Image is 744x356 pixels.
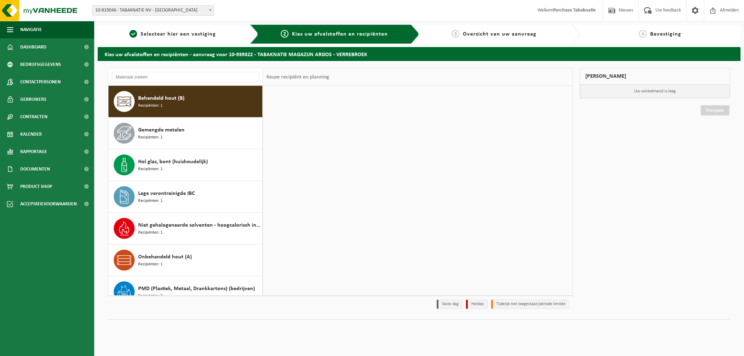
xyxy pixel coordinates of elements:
[452,30,459,38] span: 3
[138,158,208,166] span: Hol glas, bont (huishoudelijk)
[138,126,185,134] span: Gemengde metalen
[20,126,42,143] span: Kalender
[98,47,741,61] h2: Kies uw afvalstoffen en recipiënten - aanvraag voor 10-939322 - TABAKNATIE MAGAZIJN ARGOS - VERRE...
[138,166,163,173] span: Recipiënten: 1
[138,198,163,204] span: Recipiënten: 1
[141,31,216,37] span: Selecteer hier een vestiging
[92,6,214,15] span: 10-819046 - TABAKNATIE NV - ANTWERPEN
[20,160,50,178] span: Documenten
[263,68,333,86] div: Keuze recipiënt en planning
[20,143,47,160] span: Rapportage
[580,68,730,85] div: [PERSON_NAME]
[20,195,77,213] span: Acceptatievoorwaarden
[108,118,263,149] button: Gemengde metalen Recipiënten: 1
[580,85,730,98] p: Uw winkelmand is leeg
[20,38,46,56] span: Dashboard
[138,229,163,236] span: Recipiënten: 1
[639,30,647,38] span: 4
[138,261,163,268] span: Recipiënten: 1
[553,8,596,13] strong: Purchase Tabaknatie
[112,72,259,82] input: Materiaal zoeken
[3,341,117,356] iframe: chat widget
[138,285,255,293] span: PMD (Plastiek, Metaal, Drankkartons) (bedrijven)
[129,30,137,38] span: 1
[437,300,463,309] li: Vaste dag
[20,21,42,38] span: Navigatie
[108,276,263,308] button: PMD (Plastiek, Metaal, Drankkartons) (bedrijven) Recipiënten: 2
[108,213,263,244] button: Niet gehalogeneerde solventen - hoogcalorisch in IBC Recipiënten: 1
[463,31,536,37] span: Overzicht van uw aanvraag
[20,73,61,91] span: Contactpersonen
[138,253,192,261] span: Onbehandeld hout (A)
[281,30,288,38] span: 2
[108,149,263,181] button: Hol glas, bont (huishoudelijk) Recipiënten: 1
[108,86,263,118] button: Behandeld hout (B) Recipiënten: 1
[491,300,569,309] li: Tijdelijk niet toegestaan/période limitée
[108,181,263,213] button: Lege verontreinigde IBC Recipiënten: 1
[138,134,163,141] span: Recipiënten: 1
[101,30,245,38] a: 1Selecteer hier een vestiging
[466,300,488,309] li: Holiday
[138,293,163,300] span: Recipiënten: 2
[20,91,46,108] span: Gebruikers
[20,108,47,126] span: Contracten
[138,189,195,198] span: Lege verontreinigde IBC
[701,105,729,115] a: Doorgaan
[138,221,261,229] span: Niet gehalogeneerde solventen - hoogcalorisch in IBC
[20,56,61,73] span: Bedrijfsgegevens
[650,31,681,37] span: Bevestiging
[138,103,163,109] span: Recipiënten: 1
[92,5,214,16] span: 10-819046 - TABAKNATIE NV - ANTWERPEN
[20,178,52,195] span: Product Shop
[292,31,388,37] span: Kies uw afvalstoffen en recipiënten
[138,94,185,103] span: Behandeld hout (B)
[108,244,263,276] button: Onbehandeld hout (A) Recipiënten: 1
